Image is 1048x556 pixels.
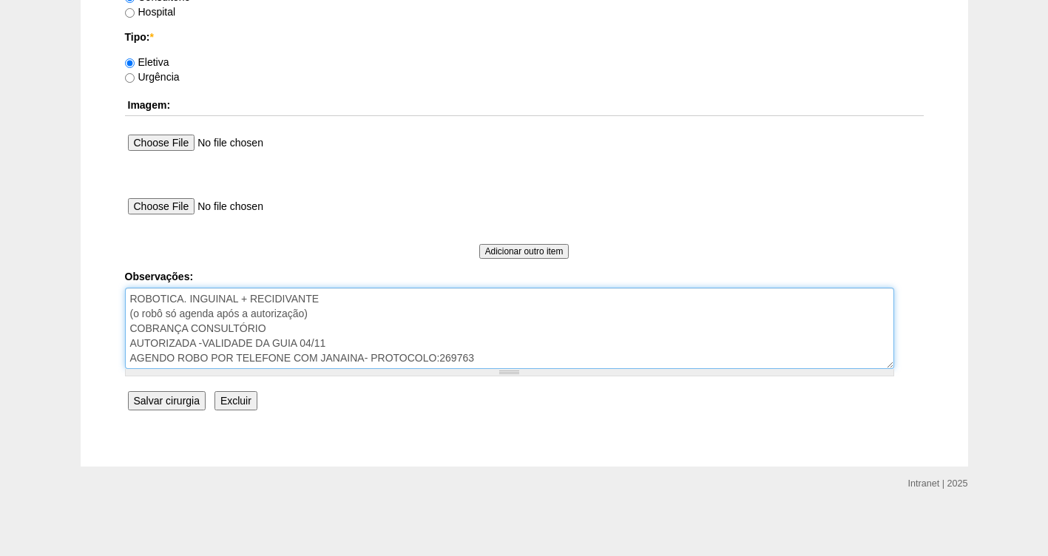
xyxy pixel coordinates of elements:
input: Excluir [214,391,257,410]
span: Este campo é obrigatório. [149,31,153,43]
label: Hospital [125,6,176,18]
label: Urgência [125,71,180,83]
label: Eletiva [125,56,169,68]
input: Urgência [125,73,135,83]
label: Observações: [125,269,924,284]
textarea: ROBOTICA. INGUINAL + RECIDIVANTE (o robô só agenda após a autorização) COBRANÇA CONSULTÓRIO AUTOR... [125,288,894,369]
div: Intranet | 2025 [908,476,968,491]
input: Eletiva [125,58,135,68]
th: Imagem: [125,95,924,116]
label: Tipo: [125,30,924,44]
input: Salvar cirurgia [128,391,206,410]
input: Adicionar outro item [479,244,569,259]
input: Hospital [125,8,135,18]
